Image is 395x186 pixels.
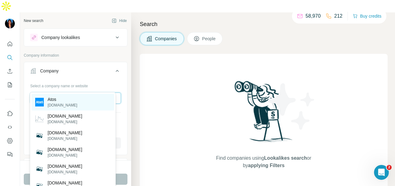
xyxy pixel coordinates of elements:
div: Select a company name or website [30,81,121,89]
button: Buy credits [353,12,381,20]
iframe: Intercom live chat [374,165,389,180]
span: Lookalikes search [264,155,307,161]
button: Hide [107,16,131,25]
h4: Search [140,20,388,28]
img: the-xanatos.net [35,148,44,157]
button: Company [24,63,127,81]
p: 58,970 [306,12,321,20]
button: Industry [24,160,127,175]
p: Atos [48,96,77,102]
p: [DOMAIN_NAME] [48,102,77,108]
img: audiorelatos.net [35,131,44,140]
p: [DOMAIN_NAME] [48,169,82,175]
div: New search [24,18,43,24]
button: Search [5,52,15,63]
span: Find companies using or by [214,154,313,169]
span: 2 [387,165,392,170]
button: Dashboard [5,135,15,146]
img: cienciadedatos.net [35,115,44,123]
div: Company [40,68,59,74]
span: Companies [155,36,177,42]
button: Quick start [5,38,15,50]
p: [DOMAIN_NAME] [48,136,82,141]
img: Surfe Illustration - Woman searching with binoculars [232,79,296,148]
p: 212 [334,12,343,20]
img: Avatar [5,19,15,28]
span: People [202,36,216,42]
p: [DOMAIN_NAME] [48,153,82,158]
button: My lists [5,79,15,90]
p: [DOMAIN_NAME] [48,119,82,125]
button: Use Surfe API [5,122,15,133]
span: applying Filters [248,163,285,168]
p: [DOMAIN_NAME] [48,163,82,169]
img: Atos [35,98,44,106]
p: Company information [24,53,127,58]
div: Company lookalikes [41,34,80,41]
p: [DOMAIN_NAME] [48,146,82,153]
img: interdatos.net.ec [35,165,44,173]
button: Feedback [5,149,15,160]
p: [DOMAIN_NAME] [48,130,82,136]
p: [DOMAIN_NAME] [48,180,82,186]
button: Use Surfe on LinkedIn [5,108,15,119]
button: Enrich CSV [5,66,15,77]
p: [DOMAIN_NAME] [48,113,82,119]
button: Company lookalikes [24,30,127,45]
img: Surfe Illustration - Stars [264,79,319,134]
